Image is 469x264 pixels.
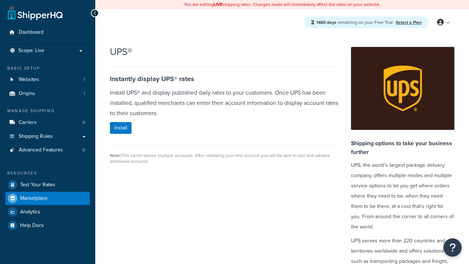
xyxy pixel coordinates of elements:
[18,48,44,54] span: Scope: Live
[82,147,85,153] span: 0
[443,238,462,257] button: Open Resource Center
[5,192,90,205] a: Marketplace
[351,160,454,232] p: UPS, the world’s largest package delivery company, offers multiple modes and multiple service opt...
[19,147,63,153] span: Advanced Features
[5,116,90,129] a: Carriers0
[19,91,35,97] span: Origins
[5,73,90,87] li: Websites
[5,116,90,129] li: Carriers
[316,19,336,26] strong: 1460 days
[19,77,39,83] span: Websites
[110,74,340,84] h4: Instantly display UPS® rates
[82,120,85,126] span: 0
[20,209,40,215] span: Analytics
[351,47,454,130] img: app-ups.png
[214,1,222,8] b: LIVE
[19,120,37,126] span: Carriers
[5,170,90,176] div: Resources
[5,143,90,157] a: Advanced Features0
[396,19,422,26] a: Select a Plan
[19,133,53,140] span: Shipping Rules
[110,88,340,118] p: Install UPS® and display published daily rates to your customers. Once UPS has been installed, qu...
[5,65,90,71] div: Basic Setup
[110,122,132,134] button: Install
[5,108,90,114] div: Manage Shipping
[19,29,44,36] span: Dashboard
[5,87,90,100] a: Origins1
[110,153,340,164] div: This carrier allows multiple accounts. After validating your first account you will be able to ad...
[5,178,90,191] a: Test Your Rates
[5,130,90,143] a: Shipping Rules
[316,19,394,26] span: remaining on your Free Trial
[110,47,132,57] h2: UPS®
[84,77,85,83] span: 1
[20,223,44,229] span: Help Docs
[20,195,48,202] span: Marketplace
[5,143,90,157] li: Advanced Features
[5,205,90,219] a: Analytics
[5,73,90,87] a: Websites1
[20,182,55,188] span: Test Your Rates
[5,219,90,232] a: Help Docs
[84,91,85,97] span: 1
[5,26,90,39] a: Dashboard
[110,152,121,159] strong: Note:
[5,87,90,100] li: Origins
[351,139,454,157] h4: Shipping options to take your business further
